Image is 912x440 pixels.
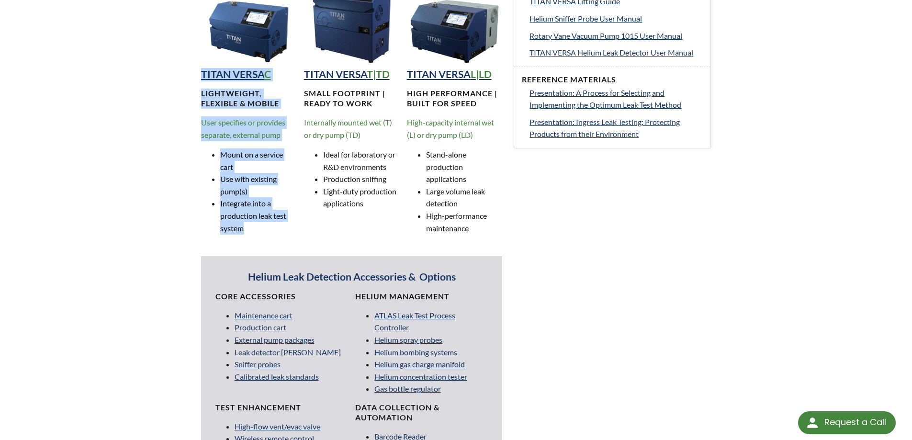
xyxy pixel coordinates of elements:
img: round button [805,415,820,430]
a: TITAN VERSA Helium Leak Detector User Manual [529,46,703,59]
strong: L|LD [471,68,492,80]
li: Ideal for laboratory or R&D environments [323,148,400,173]
div: Request a Call [798,411,896,434]
a: Rotary Vane Vacuum Pump 1015 User Manual [529,30,703,42]
strong: T|TD [367,68,390,80]
strong: TITAN VERSA [407,68,471,80]
span: Integrate into a production leak test system [220,199,286,232]
strong: C [264,68,271,80]
li: Stand-alone production applications [426,148,503,185]
a: Presentation: Ingress Leak Testing: Protecting Products from their Environment [529,116,703,140]
span: Internally mounted wet (T) or dry pump (TD) [304,118,392,139]
a: Helium bombing systems [374,348,457,357]
span: High-capacity internal wet (L) or dry pump (LD) [407,118,494,139]
a: Helium Sniffer Probe User Manual [529,12,703,25]
a: Gas bottle regulator [374,384,441,393]
a: Helium concentration tester [374,372,467,381]
span: User specifies or provides separate, external pump [201,118,285,139]
h4: Reference Materials [522,75,703,85]
h4: Core Accessories [215,292,348,302]
span: Presentation: Ingress Leak Testing: Protecting Products from their Environment [529,117,680,139]
h4: High performance | Built for speed [407,89,503,109]
li: Light-duty production applications [323,185,400,210]
span: Presentation: A Process for Selecting and Implementing the Optimum Leak Test Method [529,88,681,110]
a: ATLAS Leak Test Process Controller [374,311,455,332]
a: Leak detector [PERSON_NAME] [235,348,341,357]
a: Calibrated leak standards [235,372,319,381]
li: Production sniffing [323,173,400,185]
h4: Lightweight, Flexible & MOBILE [201,89,297,109]
a: TITAN VERSAL|LD [407,68,492,80]
span: TITAN VERSA Helium Leak Detector User Manual [529,48,693,57]
a: Presentation: A Process for Selecting and Implementing the Optimum Leak Test Method [529,87,703,111]
a: Helium spray probes [374,335,442,344]
a: High-flow vent/evac valve [235,422,320,431]
strong: TITAN VERSA [304,68,367,80]
span: Helium Sniffer Probe User Manual [529,14,642,23]
a: Sniffer probes [235,360,281,369]
strong: Helium Leak Detection Accessories & Options [248,271,456,283]
h4: Test Enhancement [215,403,348,413]
li: Large volume leak detection [426,185,503,210]
div: Request a Call [824,411,886,433]
h4: Helium Management [355,292,488,302]
a: Maintenance cart [235,311,293,320]
h4: Data Collection & Automation [355,403,488,423]
li: High-performance maintenance [426,210,503,234]
a: Helium gas charge manifold [374,360,465,369]
a: Production cart [235,323,286,332]
strong: TITAN VERSA [201,68,264,80]
span: Rotary Vane Vacuum Pump 1015 User Manual [529,31,682,40]
h4: Small footprint | Ready to work [304,89,400,109]
a: External pump packages [235,335,315,344]
span: Mount on a service cart [220,150,283,171]
a: TITAN VERSAC [201,68,271,80]
span: Use with existing pump(s) [220,174,277,196]
a: TITAN VERSAT|TD [304,68,390,80]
